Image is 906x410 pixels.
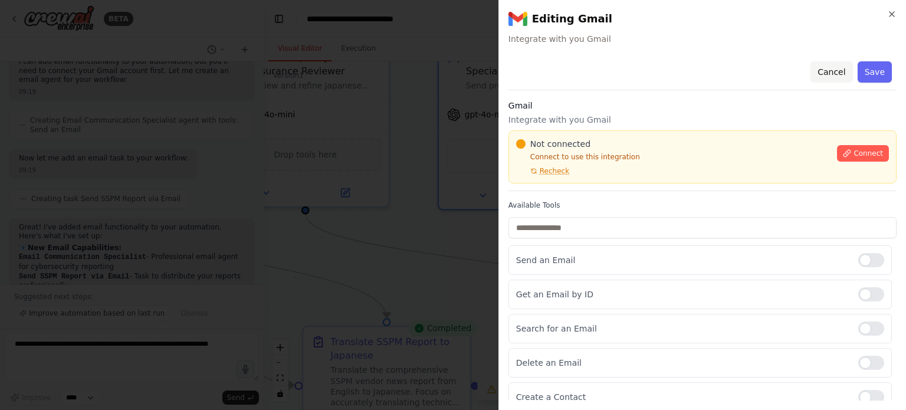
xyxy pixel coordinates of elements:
button: Recheck [516,166,569,176]
p: Integrate with you Gmail [508,114,897,126]
span: Recheck [540,166,569,176]
span: Integrate with you Gmail [508,33,897,45]
p: Delete an Email [516,357,849,369]
button: Save [858,61,892,83]
button: Connect [837,145,889,162]
p: Create a Contact [516,391,849,403]
h2: Editing Gmail [508,9,897,28]
h3: Gmail [508,100,897,111]
p: Send an Email [516,254,849,266]
label: Available Tools [508,201,897,210]
img: Gmail [508,9,527,28]
button: Cancel [810,61,852,83]
span: Not connected [530,138,590,150]
p: Get an Email by ID [516,288,849,300]
p: Search for an Email [516,323,849,334]
p: Connect to use this integration [516,152,830,162]
span: Connect [854,149,883,158]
